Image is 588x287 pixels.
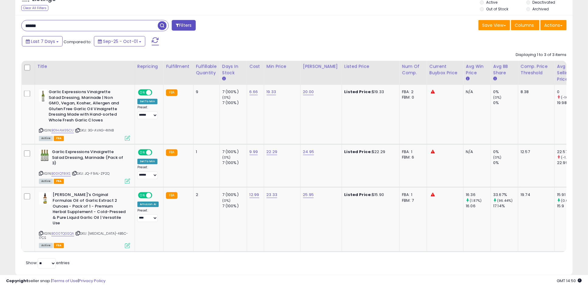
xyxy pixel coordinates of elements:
span: All listings currently available for purchase on Amazon [39,243,53,248]
button: Save View [479,20,510,30]
div: 2 [196,192,215,198]
div: $22.29 [344,149,395,155]
div: ASIN: [39,149,130,183]
button: Filters [172,20,195,31]
small: (-1.83%) [561,155,575,160]
div: 19.74 [521,192,550,198]
div: Num of Comp. [402,63,424,76]
div: $15.90 [344,192,395,198]
div: Fulfillment [166,63,191,70]
div: 8.38 [521,89,550,95]
div: Min Price [267,63,298,70]
span: Compared to: [64,39,92,45]
div: Preset: [137,166,159,179]
span: Sep-25 - Oct-01 [103,38,138,44]
div: 0% [493,149,518,155]
a: 25.95 [303,192,314,198]
b: Garlic Expressions Vinaigrette Salad Dressing, Marinade | Non GMO, Vegan, Kosher, Allergen and Gl... [49,89,123,125]
small: (96.44%) [497,198,513,203]
small: Avg BB Share. [493,76,497,82]
a: B00IQT8IXS [51,171,71,177]
a: B000TQGSQA [51,231,74,236]
div: 9 [196,89,215,95]
div: FBM: 6 [402,155,422,160]
a: 12.99 [250,192,259,198]
span: Show: entries [26,260,70,266]
a: Privacy Policy [79,278,105,284]
b: Listed Price: [344,89,372,95]
div: 22.99 [557,160,582,166]
span: Last 7 Days [31,38,55,44]
small: FBA [166,192,177,199]
div: $19.33 [344,89,395,95]
div: ASIN: [39,89,130,140]
div: 12.57 [521,149,550,155]
div: Fulfillable Quantity [196,63,217,76]
span: OFF [151,193,161,198]
div: Set To Min [137,159,158,164]
small: (0%) [222,155,231,160]
a: 23.33 [267,192,278,198]
label: Archived [533,6,549,12]
div: Displaying 1 to 3 of 3 items [516,52,567,58]
div: Avg Win Price [466,63,488,76]
div: [PERSON_NAME] [303,63,339,70]
div: Days In Stock [222,63,244,76]
span: All listings currently available for purchase on Amazon [39,179,53,184]
strong: Copyright [6,278,28,284]
div: 0% [493,89,518,95]
a: 19.33 [267,89,276,95]
span: Columns [515,22,534,28]
label: Out of Stock [486,6,509,12]
div: 7 (100%) [222,160,247,166]
span: ON [139,193,146,198]
div: Cost [250,63,261,70]
img: 51kEUuPr-ML._SL40_.jpg [39,149,50,162]
span: | SKU: 3G-AVAG-4XN8 [75,128,114,133]
div: 33.67% [493,192,518,198]
a: 22.29 [267,149,278,155]
div: N/A [466,89,486,95]
button: Last 7 Days [22,36,63,47]
div: Set To Min [137,99,158,104]
small: (0%) [493,95,502,100]
div: Amazon AI [137,202,159,207]
div: Preset: [137,106,159,119]
div: 7 (100%) [222,192,247,198]
div: Current Buybox Price [430,63,461,76]
img: 41mv0W18GWS._SL40_.jpg [39,89,47,102]
div: seller snap | | [6,278,105,284]
span: FBA [54,179,64,184]
a: 20.00 [303,89,314,95]
div: 7 (100%) [222,149,247,155]
img: 31of3py3FcL._SL40_.jpg [39,192,51,205]
a: B01HAM35CU [51,128,74,133]
span: | SKU: JQ-F9AL-ZP2Q [72,171,109,176]
span: 2025-10-9 14:50 GMT [557,278,582,284]
div: FBA: 1 [402,149,422,155]
span: ON [139,90,146,95]
div: 16.06 [466,204,491,209]
small: (0%) [493,155,502,160]
small: (1.87%) [470,198,482,203]
div: Clear All Filters [21,5,48,11]
div: FBM: 7 [402,198,422,204]
div: Repricing [137,63,161,70]
span: FBA [54,136,64,141]
div: Avg BB Share [493,63,516,76]
div: FBA: 2 [402,89,422,95]
b: Listed Price: [344,149,372,155]
div: Title [37,63,132,70]
div: ASIN: [39,192,130,247]
div: 0% [493,160,518,166]
span: | SKU: [MEDICAL_DATA]-4B5C-I7CS [39,231,128,240]
div: Comp. Price Threshold [521,63,552,76]
div: 7 (100%) [222,100,247,106]
div: 7 (100%) [222,89,247,95]
div: 0% [493,100,518,106]
div: 19.98 [557,100,582,106]
div: 16.36 [466,192,491,198]
span: ON [139,150,146,155]
small: Avg Win Price. [466,76,470,82]
small: (0.06%) [561,198,575,203]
